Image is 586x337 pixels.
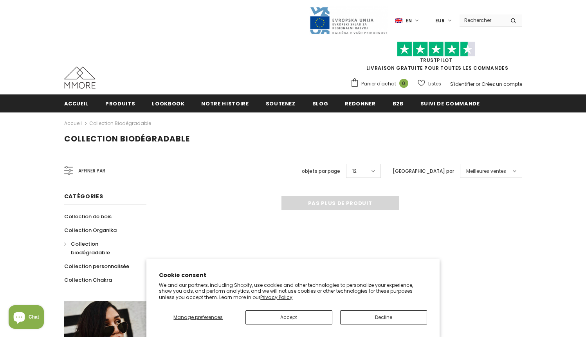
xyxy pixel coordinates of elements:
[476,81,480,87] span: or
[152,94,184,112] a: Lookbook
[159,282,427,301] p: We and our partners, including Shopify, use cookies and other technologies to personalize your ex...
[64,192,103,200] span: Catégories
[361,80,396,88] span: Panier d'achat
[420,94,480,112] a: Suivi de commande
[64,210,112,223] a: Collection de bois
[345,94,375,112] a: Redonner
[201,94,249,112] a: Notre histoire
[350,78,412,90] a: Panier d'achat 0
[395,17,402,24] img: i-lang-1.png
[428,80,441,88] span: Listes
[418,77,441,91] a: Listes
[309,6,388,35] img: Javni Razpis
[64,213,112,220] span: Collection de bois
[64,237,138,259] a: Collection biodégradable
[64,226,117,234] span: Collection Organika
[466,167,506,175] span: Meilleures ventes
[64,223,117,237] a: Collection Organika
[393,167,454,175] label: [GEOGRAPHIC_DATA] par
[159,271,427,279] h2: Cookie consent
[397,42,475,57] img: Faites confiance aux étoiles pilotes
[89,120,151,127] a: Collection biodégradable
[64,259,129,273] a: Collection personnalisée
[420,100,480,107] span: Suivi de commande
[6,305,46,331] inbox-online-store-chat: Shopify online store chat
[406,17,412,25] span: en
[450,81,474,87] a: S'identifier
[345,100,375,107] span: Redonner
[105,100,135,107] span: Produits
[460,14,505,26] input: Search Site
[340,310,427,324] button: Decline
[309,17,388,24] a: Javni Razpis
[266,94,296,112] a: soutenez
[245,310,332,324] button: Accept
[71,240,110,256] span: Collection biodégradable
[159,310,237,324] button: Manage preferences
[152,100,184,107] span: Lookbook
[393,94,404,112] a: B2B
[64,133,190,144] span: Collection biodégradable
[173,314,223,321] span: Manage preferences
[64,276,112,284] span: Collection Chakra
[352,167,357,175] span: 12
[201,100,249,107] span: Notre histoire
[393,100,404,107] span: B2B
[350,45,522,71] span: LIVRAISON GRATUITE POUR TOUTES LES COMMANDES
[435,17,445,25] span: EUR
[312,100,328,107] span: Blog
[64,94,89,112] a: Accueil
[312,94,328,112] a: Blog
[302,167,340,175] label: objets par page
[481,81,522,87] a: Créez un compte
[78,167,105,175] span: Affiner par
[420,57,453,63] a: TrustPilot
[399,79,408,88] span: 0
[64,100,89,107] span: Accueil
[260,294,292,301] a: Privacy Policy
[64,67,96,89] img: Cas MMORE
[64,263,129,270] span: Collection personnalisée
[64,119,82,128] a: Accueil
[64,273,112,287] a: Collection Chakra
[105,94,135,112] a: Produits
[266,100,296,107] span: soutenez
